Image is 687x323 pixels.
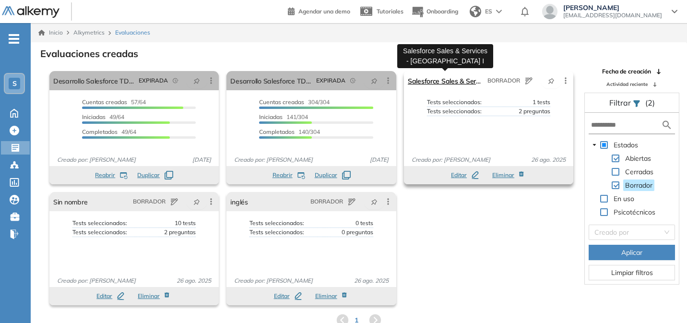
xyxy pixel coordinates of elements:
[612,206,657,218] span: Psicotécnicos
[316,76,345,85] span: EXPIRADA
[371,198,378,205] span: pushpin
[350,276,392,285] span: 26 ago. 2025
[164,228,196,237] span: 2 preguntas
[408,156,494,164] span: Creado por: [PERSON_NAME]
[249,219,304,227] span: Tests seleccionados:
[9,38,19,40] i: -
[82,128,118,135] span: Completados
[470,6,481,17] img: world
[519,107,550,116] span: 2 preguntas
[40,48,138,60] h3: Evaluaciones creadas
[527,156,569,164] span: 26 ago. 2025
[315,171,351,179] button: Duplicar
[82,98,127,106] span: Cuentas creadas
[259,98,330,106] span: 304/304
[625,167,653,176] span: Cerradas
[563,4,662,12] span: [PERSON_NAME]
[661,119,673,131] img: search icon
[589,245,675,260] button: Aplicar
[485,7,492,16] span: ES
[411,1,458,22] button: Onboarding
[614,208,655,216] span: Psicotécnicos
[138,292,160,300] span: Eliminar
[72,219,127,227] span: Tests seleccionados:
[175,219,196,227] span: 10 tests
[274,292,302,300] button: Editar
[115,28,150,37] span: Evaluaciones
[606,81,648,88] span: Actividad reciente
[315,171,337,179] span: Duplicar
[53,192,87,211] a: Sin nombre
[274,292,290,300] span: Editar
[602,67,651,76] span: Fecha de creación
[609,98,633,108] span: Filtrar
[592,143,597,147] span: caret-down
[95,171,115,179] span: Reabrir
[621,247,642,258] span: Aplicar
[623,166,655,178] span: Cerradas
[186,194,207,209] button: pushpin
[364,194,385,209] button: pushpin
[350,78,356,84] span: field-time
[53,156,140,164] span: Creado por: [PERSON_NAME]
[377,8,403,15] span: Tutoriales
[541,73,562,88] button: pushpin
[563,12,662,19] span: [EMAIL_ADDRESS][DOMAIN_NAME]
[492,171,526,179] button: Eliminar
[408,71,484,90] a: Salesforce Sales & Services - [GEOGRAPHIC_DATA] I
[193,198,200,205] span: pushpin
[612,139,640,151] span: Estados
[137,171,173,179] button: Duplicar
[427,98,482,107] span: Tests seleccionados:
[259,98,304,106] span: Cuentas creadas
[451,171,467,179] span: Editar
[186,73,207,88] button: pushpin
[612,193,636,204] span: En uso
[72,228,127,237] span: Tests seleccionados:
[496,10,502,13] img: arrow
[173,78,178,84] span: field-time
[614,141,638,149] span: Estados
[259,113,308,120] span: 141/304
[625,181,652,190] span: Borrador
[487,76,520,85] span: BORRADOR
[614,194,634,203] span: En uso
[133,197,166,206] span: BORRADOR
[397,44,493,68] div: Salesforce Sales & Services - [GEOGRAPHIC_DATA] I
[12,80,17,87] span: S
[137,171,160,179] span: Duplicar
[230,71,312,90] a: Desarrollo Salesforce TD - Primera parte
[139,76,168,85] span: EXPIRADA
[230,192,248,211] a: inglés
[2,6,59,18] img: Logo
[82,113,124,120] span: 49/64
[315,292,349,300] button: Eliminar
[342,228,373,237] span: 0 preguntas
[259,113,283,120] span: Iniciadas
[82,128,136,135] span: 49/64
[249,228,304,237] span: Tests seleccionados:
[315,292,337,300] span: Eliminar
[96,292,124,300] button: Editar
[53,71,135,90] a: Desarrollo Salesforce TD - Segunda parte
[589,265,675,280] button: Limpiar filtros
[73,29,105,36] span: Alkymetrics
[38,28,63,37] a: Inicio
[426,8,458,15] span: Onboarding
[355,219,373,227] span: 0 tests
[366,156,392,164] span: [DATE]
[533,98,550,107] span: 1 tests
[95,171,128,179] button: Reabrir
[53,276,140,285] span: Creado por: [PERSON_NAME]
[371,77,378,84] span: pushpin
[623,153,653,164] span: Abiertas
[272,171,293,179] span: Reabrir
[548,77,555,84] span: pushpin
[645,97,655,108] span: (2)
[230,156,317,164] span: Creado por: [PERSON_NAME]
[96,292,112,300] span: Editar
[138,292,172,300] button: Eliminar
[310,197,343,206] span: BORRADOR
[611,267,653,278] span: Limpiar filtros
[82,113,106,120] span: Iniciadas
